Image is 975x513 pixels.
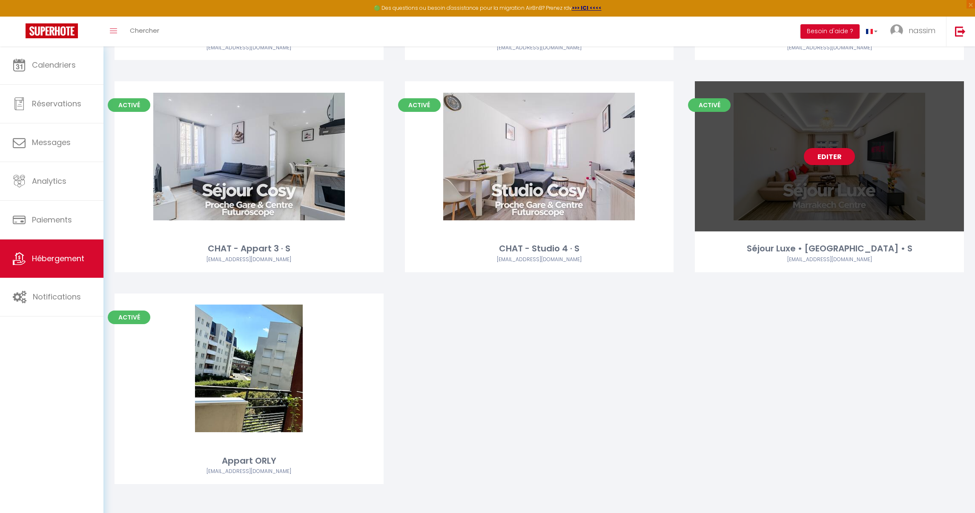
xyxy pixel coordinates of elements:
[115,44,384,52] div: Airbnb
[32,98,81,109] span: Réservations
[32,214,72,225] span: Paiements
[108,98,150,112] span: Activé
[890,24,903,37] img: ...
[32,60,76,70] span: Calendriers
[32,253,84,264] span: Hébergement
[115,242,384,255] div: CHAT - Appart 3 · S
[800,24,860,39] button: Besoin d'aide ?
[405,242,674,255] div: CHAT - Studio 4 · S
[130,26,159,35] span: Chercher
[33,291,81,302] span: Notifications
[115,454,384,467] div: Appart ORLY
[688,98,731,112] span: Activé
[695,44,964,52] div: Airbnb
[405,256,674,264] div: Airbnb
[32,176,66,186] span: Analytics
[405,44,674,52] div: Airbnb
[909,25,935,36] span: nassim
[115,256,384,264] div: Airbnb
[32,137,71,148] span: Messages
[115,467,384,476] div: Airbnb
[884,17,946,46] a: ... nassim
[804,148,855,165] a: Editer
[695,242,964,255] div: Séjour Luxe • [GEOGRAPHIC_DATA] • S
[123,17,166,46] a: Chercher
[695,256,964,264] div: Airbnb
[108,311,150,324] span: Activé
[955,26,966,37] img: logout
[26,23,78,38] img: Super Booking
[398,98,441,112] span: Activé
[572,4,602,11] a: >>> ICI <<<<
